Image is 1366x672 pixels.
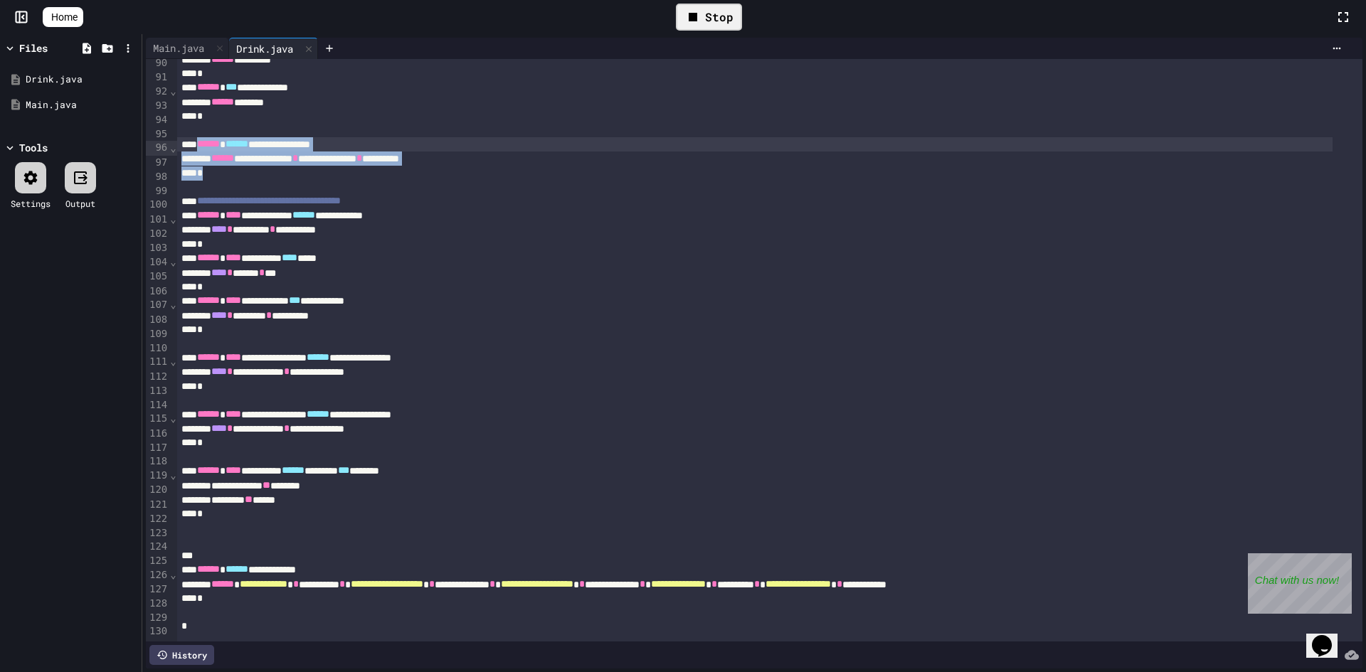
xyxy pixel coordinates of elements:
[169,142,176,154] span: Fold line
[146,540,169,554] div: 124
[146,498,169,512] div: 121
[1306,615,1352,658] iframe: chat widget
[146,184,169,198] div: 99
[146,624,169,639] div: 130
[169,299,176,310] span: Fold line
[19,140,48,155] div: Tools
[65,197,95,210] div: Output
[169,356,176,367] span: Fold line
[169,412,176,424] span: Fold line
[146,441,169,455] div: 117
[229,38,318,59] div: Drink.java
[146,582,169,597] div: 127
[169,569,176,580] span: Fold line
[146,355,169,369] div: 111
[146,327,169,341] div: 109
[146,398,169,412] div: 114
[146,213,169,227] div: 101
[146,56,169,70] div: 90
[169,85,176,97] span: Fold line
[146,370,169,384] div: 112
[146,298,169,312] div: 107
[169,213,176,225] span: Fold line
[146,41,211,55] div: Main.java
[146,227,169,241] div: 102
[146,156,169,170] div: 97
[51,10,78,24] span: Home
[1248,553,1352,614] iframe: chat widget
[146,198,169,212] div: 100
[146,427,169,441] div: 116
[26,73,137,87] div: Drink.java
[146,483,169,497] div: 120
[146,141,169,155] div: 96
[146,526,169,540] div: 123
[19,41,48,55] div: Files
[146,170,169,184] div: 98
[146,512,169,526] div: 122
[146,241,169,255] div: 103
[146,85,169,99] div: 92
[149,645,214,665] div: History
[146,597,169,611] div: 128
[146,384,169,398] div: 113
[676,4,742,31] div: Stop
[146,270,169,284] div: 105
[11,197,51,210] div: Settings
[146,113,169,127] div: 94
[146,99,169,113] div: 93
[146,568,169,582] div: 126
[146,554,169,568] div: 125
[146,313,169,327] div: 108
[146,38,229,59] div: Main.java
[146,70,169,85] div: 91
[169,256,176,267] span: Fold line
[146,454,169,469] div: 118
[146,341,169,356] div: 110
[146,255,169,270] div: 104
[169,469,176,481] span: Fold line
[146,127,169,142] div: 95
[146,611,169,625] div: 129
[146,412,169,426] div: 115
[43,7,83,27] a: Home
[229,41,300,56] div: Drink.java
[26,98,137,112] div: Main.java
[146,469,169,483] div: 119
[146,284,169,299] div: 106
